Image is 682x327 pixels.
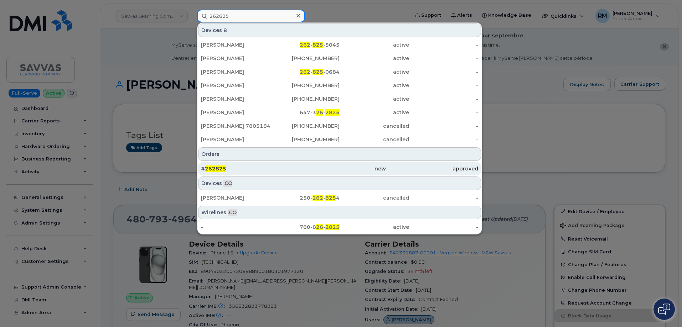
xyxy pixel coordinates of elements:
[270,223,340,231] div: 780-8 -
[201,109,270,116] div: [PERSON_NAME]
[198,206,481,219] div: Wirelines
[270,55,340,62] div: [PHONE_NUMBER]
[198,52,481,65] a: [PERSON_NAME][PHONE_NUMBER]active-
[312,195,323,201] span: 262
[201,68,270,75] div: [PERSON_NAME]
[198,79,481,92] a: [PERSON_NAME][PHONE_NUMBER]active-
[198,23,481,37] div: Devices
[223,27,227,34] span: 8
[201,41,270,48] div: [PERSON_NAME]
[300,69,310,75] span: 262
[270,68,340,75] div: - -0684
[409,95,479,102] div: -
[201,223,270,231] div: -
[198,93,481,105] a: [PERSON_NAME][PHONE_NUMBER]active-
[325,224,340,230] span: 2825
[386,165,478,172] div: approved
[409,55,479,62] div: -
[201,82,270,89] div: [PERSON_NAME]
[198,38,481,51] a: [PERSON_NAME]262-825-5045active-
[270,41,340,48] div: - -5045
[270,82,340,89] div: [PHONE_NUMBER]
[293,165,386,172] div: new
[198,147,481,161] div: Orders
[340,109,409,116] div: active
[340,95,409,102] div: active
[198,106,481,119] a: [PERSON_NAME]647-326-2825active-
[340,41,409,48] div: active
[228,209,237,216] span: .CO
[409,41,479,48] div: -
[409,194,479,201] div: -
[198,221,481,233] a: -780-826-2825active-
[340,55,409,62] div: active
[201,194,270,201] div: [PERSON_NAME]
[312,69,323,75] span: 825
[312,42,323,48] span: 825
[201,136,270,143] div: [PERSON_NAME]
[409,68,479,75] div: -
[316,109,323,116] span: 26
[201,165,293,172] div: #
[198,176,481,190] div: Devices
[270,95,340,102] div: [PHONE_NUMBER]
[409,82,479,89] div: -
[316,224,323,230] span: 26
[198,162,481,175] a: #262825newapproved
[409,109,479,116] div: -
[205,165,226,172] span: 262825
[270,194,340,201] div: 250- - 4
[409,223,479,231] div: -
[340,194,409,201] div: cancelled
[340,68,409,75] div: active
[270,109,340,116] div: 647-3 -
[325,195,336,201] span: 825
[270,136,340,143] div: [PHONE_NUMBER]
[340,136,409,143] div: cancelled
[201,122,270,130] div: [PERSON_NAME] 7805184379
[409,122,479,130] div: -
[340,122,409,130] div: cancelled
[340,223,409,231] div: active
[198,133,481,146] a: [PERSON_NAME][PHONE_NUMBER]cancelled-
[325,109,340,116] span: 2825
[198,120,481,132] a: [PERSON_NAME] 7805184379[PHONE_NUMBER]cancelled-
[198,191,481,204] a: [PERSON_NAME]250-262-8254cancelled-
[300,42,310,48] span: 262
[201,95,270,102] div: [PERSON_NAME]
[201,55,270,62] div: [PERSON_NAME]
[409,136,479,143] div: -
[223,180,232,187] span: .CO
[270,122,340,130] div: [PHONE_NUMBER]
[198,65,481,78] a: [PERSON_NAME]262-825-0684active-
[658,304,670,315] img: Open chat
[340,82,409,89] div: active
